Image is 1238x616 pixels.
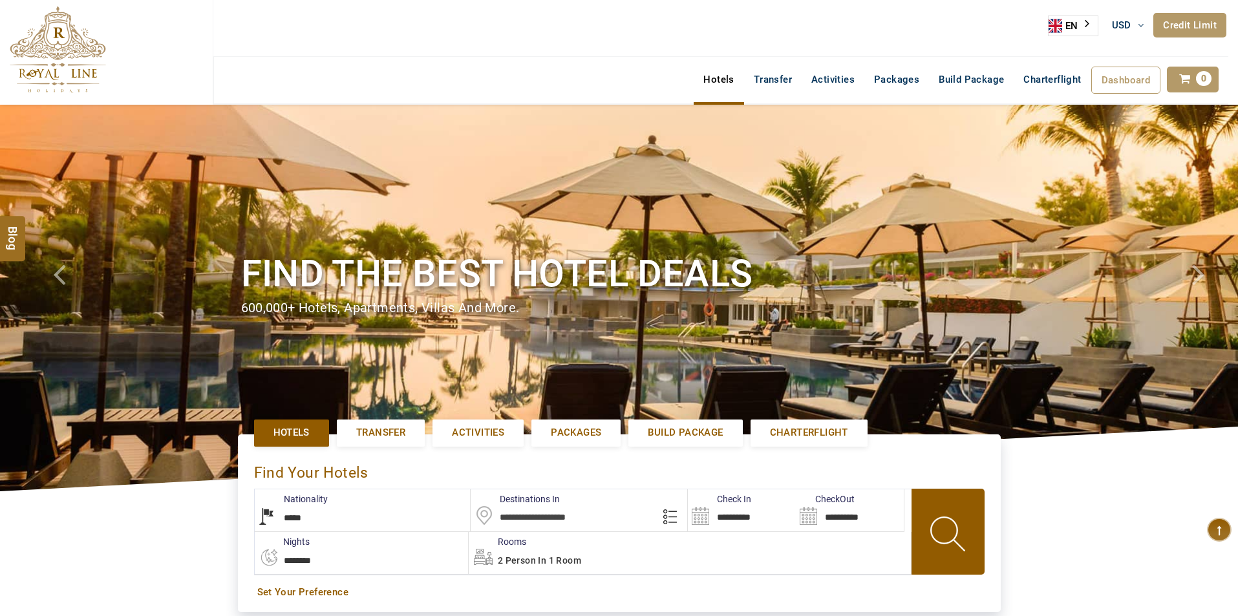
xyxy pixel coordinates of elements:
[1196,71,1211,86] span: 0
[10,6,106,93] img: The Royal Line Holidays
[1014,67,1091,92] a: Charterflight
[432,420,524,446] a: Activities
[688,493,751,505] label: Check In
[694,67,743,92] a: Hotels
[1153,13,1226,37] a: Credit Limit
[751,420,868,446] a: Charterflight
[1112,19,1131,31] span: USD
[337,420,425,446] a: Transfer
[254,535,310,548] label: nights
[744,67,802,92] a: Transfer
[802,67,864,92] a: Activities
[531,420,621,446] a: Packages
[257,586,981,599] a: Set Your Preference
[688,489,796,531] input: Search
[770,426,848,440] span: Charterflight
[254,420,329,446] a: Hotels
[1102,74,1151,86] span: Dashboard
[929,67,1014,92] a: Build Package
[628,420,742,446] a: Build Package
[1048,16,1098,36] div: Language
[551,426,601,440] span: Packages
[498,555,581,566] span: 2 Person in 1 Room
[648,426,723,440] span: Build Package
[796,493,855,505] label: CheckOut
[5,226,21,237] span: Blog
[254,451,985,489] div: Find Your Hotels
[469,535,526,548] label: Rooms
[241,250,998,298] h1: Find the best hotel deals
[471,493,560,505] label: Destinations In
[796,489,904,531] input: Search
[255,493,328,505] label: Nationality
[1167,67,1219,92] a: 0
[452,426,504,440] span: Activities
[1048,16,1098,36] aside: Language selected: English
[864,67,929,92] a: Packages
[356,426,405,440] span: Transfer
[1049,16,1098,36] a: EN
[241,299,998,317] div: 600,000+ hotels, apartments, villas and more.
[1023,74,1081,85] span: Charterflight
[273,426,310,440] span: Hotels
